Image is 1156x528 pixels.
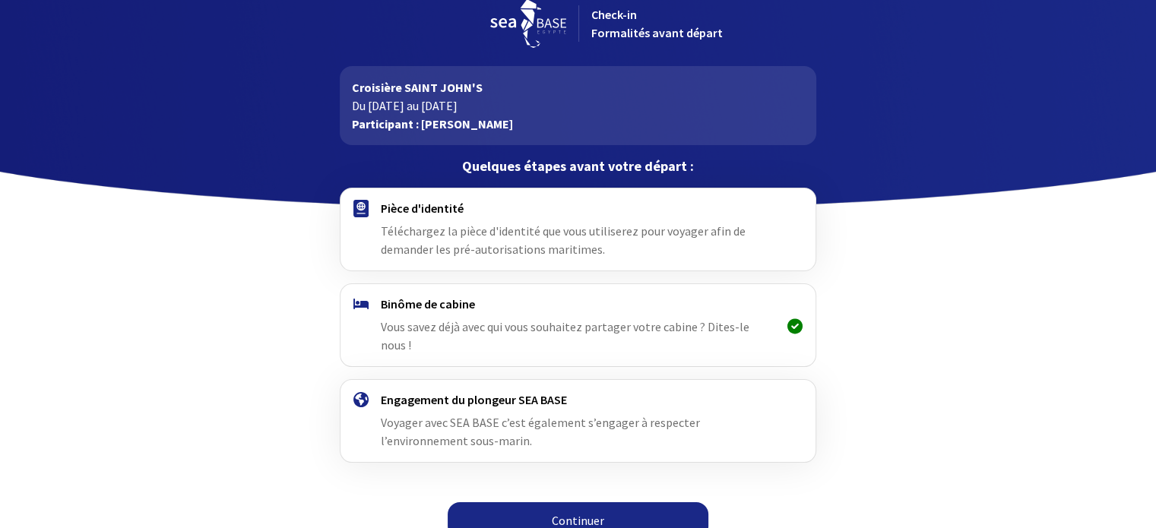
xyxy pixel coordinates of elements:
[591,7,723,40] span: Check-in Formalités avant départ
[381,223,746,257] span: Téléchargez la pièce d'identité que vous utiliserez pour voyager afin de demander les pré-autoris...
[381,392,775,407] h4: Engagement du plongeur SEA BASE
[352,115,804,133] p: Participant : [PERSON_NAME]
[353,392,369,407] img: engagement.svg
[353,200,369,217] img: passport.svg
[353,299,369,309] img: binome.svg
[340,157,816,175] p: Quelques étapes avant votre départ :
[381,319,749,353] span: Vous savez déjà avec qui vous souhaitez partager votre cabine ? Dites-le nous !
[352,78,804,96] p: Croisière SAINT JOHN'S
[381,296,775,311] h4: Binôme de cabine
[381,201,775,216] h4: Pièce d'identité
[352,96,804,115] p: Du [DATE] au [DATE]
[381,415,700,448] span: Voyager avec SEA BASE c’est également s’engager à respecter l’environnement sous-marin.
